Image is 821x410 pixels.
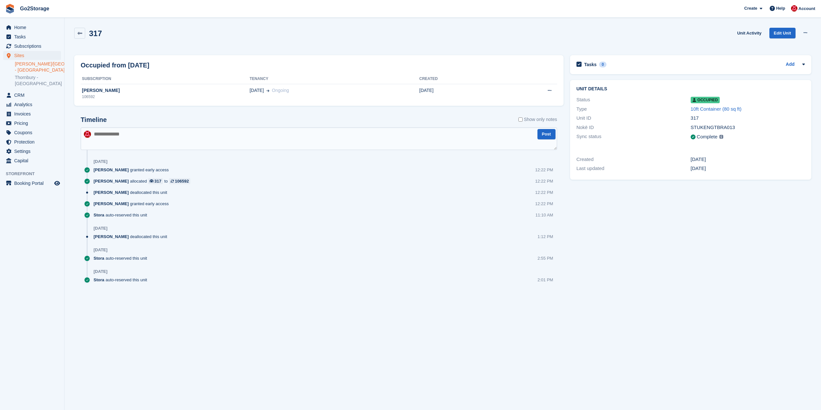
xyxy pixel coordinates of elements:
[14,156,53,165] span: Capital
[14,147,53,156] span: Settings
[3,137,61,146] a: menu
[3,119,61,128] a: menu
[94,255,150,261] div: auto-reserved this unit
[94,189,129,195] span: [PERSON_NAME]
[5,4,15,14] img: stora-icon-8386f47178a22dfd0bd8f6a31ec36ba5ce8667c1dd55bd0f319d3a0aa187defe.svg
[14,128,53,137] span: Coupons
[3,128,61,137] a: menu
[535,201,553,207] div: 12:22 PM
[576,105,691,113] div: Type
[537,255,553,261] div: 2:55 PM
[535,178,553,184] div: 12:22 PM
[3,100,61,109] a: menu
[14,23,53,32] span: Home
[155,178,162,184] div: 317
[15,75,61,87] a: Thornbury - [GEOGRAPHIC_DATA]
[14,137,53,146] span: Protection
[744,5,757,12] span: Create
[81,94,250,100] div: 106592
[576,96,691,104] div: Status
[769,28,796,38] a: Edit Unit
[535,167,553,173] div: 12:22 PM
[94,247,107,253] div: [DATE]
[576,124,691,131] div: Nokē ID
[94,212,150,218] div: auto-reserved this unit
[3,23,61,32] a: menu
[697,133,717,141] div: Complete
[14,100,53,109] span: Analytics
[53,179,61,187] a: Preview store
[94,255,104,261] span: Stora
[14,109,53,118] span: Invoices
[518,116,523,123] input: Show only notes
[691,124,805,131] div: STUKENGTBRA013
[94,212,104,218] span: Stora
[599,62,606,67] div: 0
[798,5,815,12] span: Account
[3,32,61,41] a: menu
[94,277,150,283] div: auto-reserved this unit
[94,234,170,240] div: deallocated this unit
[272,88,289,93] span: Ongoing
[576,165,691,172] div: Last updated
[735,28,764,38] a: Unit Activity
[14,42,53,51] span: Subscriptions
[3,109,61,118] a: menu
[691,165,805,172] div: [DATE]
[537,129,556,140] button: Post
[81,74,250,84] th: Subscription
[81,87,250,94] div: [PERSON_NAME]
[14,32,53,41] span: Tasks
[518,116,557,123] label: Show only notes
[14,179,53,188] span: Booking Portal
[81,60,149,70] h2: Occupied from [DATE]
[3,42,61,51] a: menu
[94,167,129,173] span: [PERSON_NAME]
[89,29,102,38] h2: 317
[719,135,723,139] img: icon-info-grey-7440780725fd019a000dd9b08b2336e03edf1995a4989e88bcd33f0948082b44.svg
[148,178,163,184] a: 317
[536,212,553,218] div: 11:10 AM
[94,226,107,231] div: [DATE]
[94,189,170,195] div: deallocated this unit
[94,178,129,184] span: [PERSON_NAME]
[691,106,742,112] a: 10ft Container (80 sq ft)
[94,277,104,283] span: Stora
[94,201,129,207] span: [PERSON_NAME]
[576,115,691,122] div: Unit ID
[94,234,129,240] span: [PERSON_NAME]
[3,156,61,165] a: menu
[14,51,53,60] span: Sites
[94,167,172,173] div: granted early access
[169,178,190,184] a: 106592
[535,189,553,195] div: 12:22 PM
[14,119,53,128] span: Pricing
[3,179,61,188] a: menu
[94,178,194,184] div: allocated to
[576,133,691,141] div: Sync status
[94,201,172,207] div: granted early access
[94,269,107,274] div: [DATE]
[14,91,53,100] span: CRM
[786,61,795,68] a: Add
[17,3,52,14] a: Go2Storage
[419,74,499,84] th: Created
[691,115,805,122] div: 317
[419,84,499,103] td: [DATE]
[3,91,61,100] a: menu
[537,234,553,240] div: 1:12 PM
[3,51,61,60] a: menu
[776,5,785,12] span: Help
[6,171,64,177] span: Storefront
[175,178,189,184] div: 106592
[250,87,264,94] span: [DATE]
[250,74,419,84] th: Tenancy
[576,86,805,92] h2: Unit details
[3,147,61,156] a: menu
[691,156,805,163] div: [DATE]
[84,131,91,138] img: James Pearson
[15,61,61,73] a: [PERSON_NAME]/[GEOGRAPHIC_DATA] - [GEOGRAPHIC_DATA]
[537,277,553,283] div: 2:01 PM
[576,156,691,163] div: Created
[691,97,720,103] span: Occupied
